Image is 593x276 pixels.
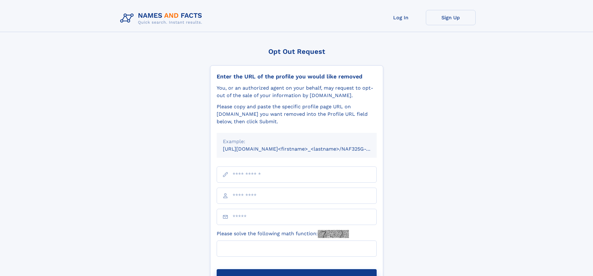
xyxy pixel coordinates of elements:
[217,73,377,80] div: Enter the URL of the profile you would like removed
[217,84,377,99] div: You, or an authorized agent on your behalf, may request to opt-out of the sale of your informatio...
[376,10,426,25] a: Log In
[426,10,476,25] a: Sign Up
[223,146,388,152] small: [URL][DOMAIN_NAME]<firstname>_<lastname>/NAF325G-xxxxxxxx
[223,138,370,145] div: Example:
[210,48,383,55] div: Opt Out Request
[217,103,377,125] div: Please copy and paste the specific profile page URL on [DOMAIN_NAME] you want removed into the Pr...
[118,10,207,27] img: Logo Names and Facts
[217,230,349,238] label: Please solve the following math function:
